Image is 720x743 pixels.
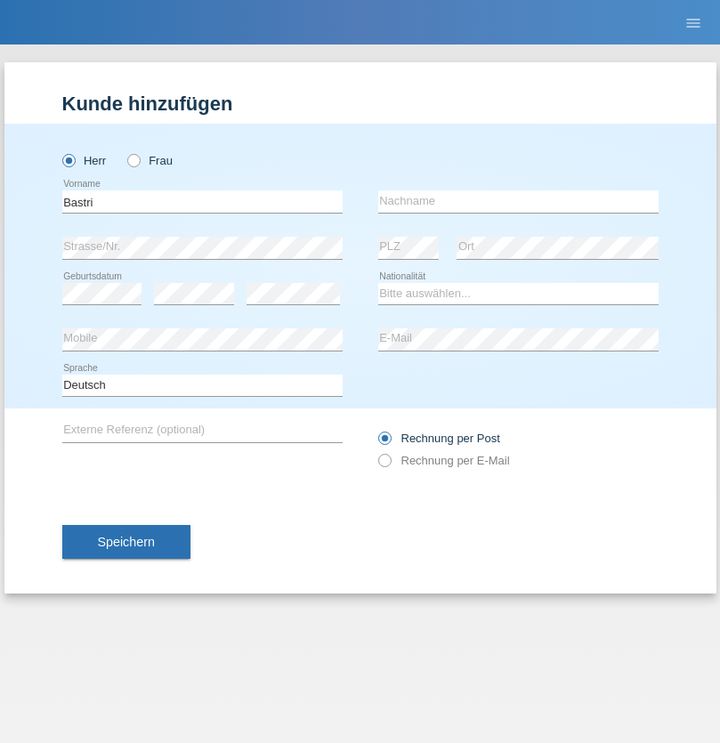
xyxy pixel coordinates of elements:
[62,93,659,115] h1: Kunde hinzufügen
[98,535,155,549] span: Speichern
[676,17,711,28] a: menu
[127,154,173,167] label: Frau
[378,432,500,445] label: Rechnung per Post
[62,154,107,167] label: Herr
[127,154,139,166] input: Frau
[684,14,702,32] i: menu
[378,432,390,454] input: Rechnung per Post
[378,454,390,476] input: Rechnung per E-Mail
[62,154,74,166] input: Herr
[62,525,190,559] button: Speichern
[378,454,510,467] label: Rechnung per E-Mail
